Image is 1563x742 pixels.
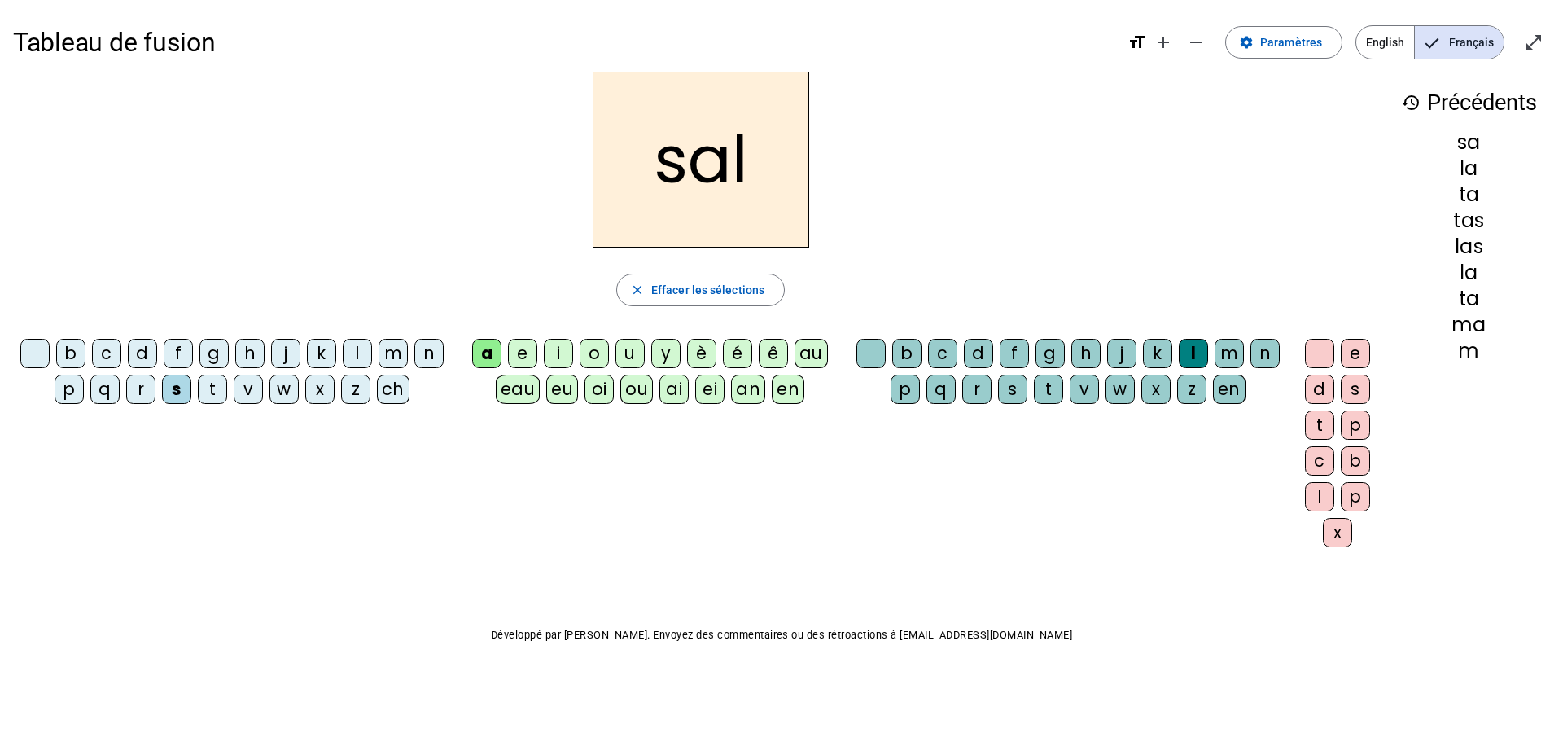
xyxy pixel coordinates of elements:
[1323,518,1352,547] div: x
[1401,211,1537,231] div: tas
[164,339,193,368] div: f
[1180,26,1212,59] button: Diminuer la taille de la police
[546,375,578,404] div: eu
[199,339,229,368] div: g
[1141,375,1171,404] div: x
[508,339,537,368] div: e
[1517,26,1550,59] button: Entrer en plein écran
[90,375,120,404] div: q
[1213,375,1246,404] div: en
[55,375,84,404] div: p
[926,375,956,404] div: q
[1401,315,1537,335] div: ma
[772,375,804,404] div: en
[269,375,299,404] div: w
[1105,375,1135,404] div: w
[1225,26,1342,59] button: Paramètres
[126,375,155,404] div: r
[580,339,609,368] div: o
[615,339,645,368] div: u
[1107,339,1136,368] div: j
[731,375,765,404] div: an
[723,339,752,368] div: é
[1341,411,1370,440] div: p
[616,274,785,306] button: Effacer les sélections
[271,339,300,368] div: j
[1179,339,1208,368] div: l
[343,339,372,368] div: l
[659,375,689,404] div: ai
[496,375,541,404] div: eau
[964,339,993,368] div: d
[593,72,809,248] h2: sal
[56,339,85,368] div: b
[1401,263,1537,283] div: la
[13,626,1550,645] p: Développé par [PERSON_NAME]. Envoyez des commentaires ou des rétroactions à [EMAIL_ADDRESS][DOMAI...
[891,375,920,404] div: p
[1305,411,1334,440] div: t
[1401,133,1537,152] div: sa
[1524,33,1543,52] mat-icon: open_in_full
[1071,339,1101,368] div: h
[1215,339,1244,368] div: m
[379,339,408,368] div: m
[1341,446,1370,476] div: b
[162,375,191,404] div: s
[584,375,614,404] div: oi
[1177,375,1206,404] div: z
[1000,339,1029,368] div: f
[892,339,922,368] div: b
[235,339,265,368] div: h
[620,375,653,404] div: ou
[795,339,828,368] div: au
[651,339,681,368] div: y
[341,375,370,404] div: z
[1035,339,1065,368] div: g
[128,339,157,368] div: d
[928,339,957,368] div: c
[544,339,573,368] div: i
[1239,35,1254,50] mat-icon: settings
[1154,33,1173,52] mat-icon: add
[414,339,444,368] div: n
[1341,375,1370,404] div: s
[1355,25,1504,59] mat-button-toggle-group: Language selection
[1250,339,1280,368] div: n
[1305,446,1334,476] div: c
[1127,33,1147,52] mat-icon: format_size
[1143,339,1172,368] div: k
[1356,26,1414,59] span: English
[1341,482,1370,511] div: p
[1401,93,1421,112] mat-icon: history
[305,375,335,404] div: x
[1401,185,1537,204] div: ta
[1147,26,1180,59] button: Augmenter la taille de la police
[472,339,501,368] div: a
[1401,85,1537,121] h3: Précédents
[962,375,992,404] div: r
[1401,289,1537,309] div: ta
[1341,339,1370,368] div: e
[377,375,409,404] div: ch
[630,283,645,297] mat-icon: close
[759,339,788,368] div: ê
[92,339,121,368] div: c
[1260,33,1322,52] span: Paramètres
[998,375,1027,404] div: s
[13,16,1114,68] h1: Tableau de fusion
[1186,33,1206,52] mat-icon: remove
[1305,482,1334,511] div: l
[1415,26,1504,59] span: Français
[198,375,227,404] div: t
[1401,159,1537,178] div: la
[1401,237,1537,257] div: las
[687,339,716,368] div: è
[695,375,725,404] div: ei
[307,339,336,368] div: k
[651,280,764,300] span: Effacer les sélections
[234,375,263,404] div: v
[1070,375,1099,404] div: v
[1034,375,1063,404] div: t
[1401,341,1537,361] div: m
[1305,375,1334,404] div: d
